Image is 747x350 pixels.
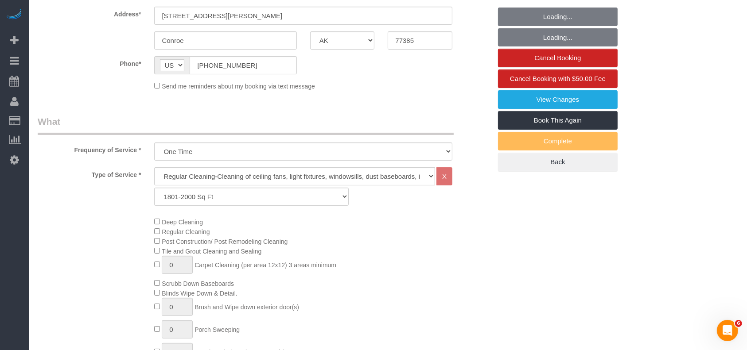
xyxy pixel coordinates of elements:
[190,56,296,74] input: Phone*
[162,219,203,226] span: Deep Cleaning
[195,326,240,333] span: Porch Sweeping
[498,111,618,130] a: Book This Again
[5,9,23,21] img: Automaid Logo
[162,238,288,245] span: Post Construction/ Post Remodeling Cleaning
[31,142,148,154] label: Frequency of Service *
[498,153,618,171] a: Back
[498,90,618,109] a: View Changes
[162,83,315,90] span: Send me reminders about my booking via text message
[498,69,618,88] a: Cancel Booking with $50.00 Fee
[717,320,738,341] iframe: Intercom live chat
[195,304,299,311] span: Brush and Wipe down exterior door(s)
[735,320,742,327] span: 6
[510,75,606,82] span: Cancel Booking with $50.00 Fee
[195,262,336,269] span: Carpet Cleaning (per area 12x12) 3 areas minimum
[498,49,618,67] a: Cancel Booking
[388,31,452,50] input: Zip Code*
[162,290,237,297] span: Blinds Wipe Down & Detail.
[38,115,454,135] legend: What
[31,167,148,179] label: Type of Service *
[162,248,261,255] span: Tile and Grout Cleaning and Sealing
[162,228,210,235] span: Regular Cleaning
[162,280,234,287] span: Scrubb Down Baseboards
[31,7,148,19] label: Address*
[154,31,296,50] input: City*
[31,56,148,68] label: Phone*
